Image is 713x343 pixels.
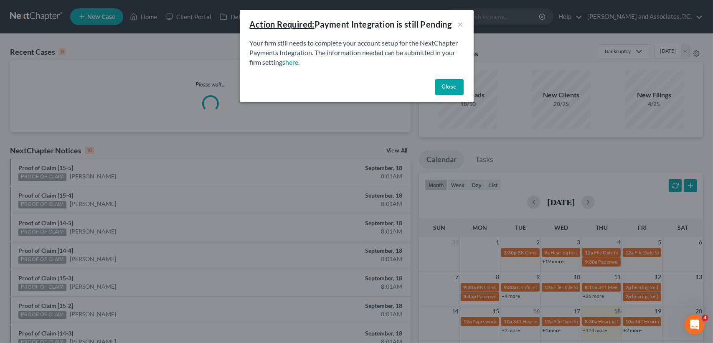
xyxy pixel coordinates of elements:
[250,38,464,67] p: Your firm still needs to complete your account setup for the NextChapter Payments Integration. Th...
[250,19,315,29] u: Action Required:
[250,18,452,30] div: Payment Integration is still Pending
[286,58,299,66] a: here
[685,315,705,335] iframe: Intercom live chat
[458,19,464,29] button: ×
[435,79,464,96] button: Close
[702,315,708,321] span: 3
